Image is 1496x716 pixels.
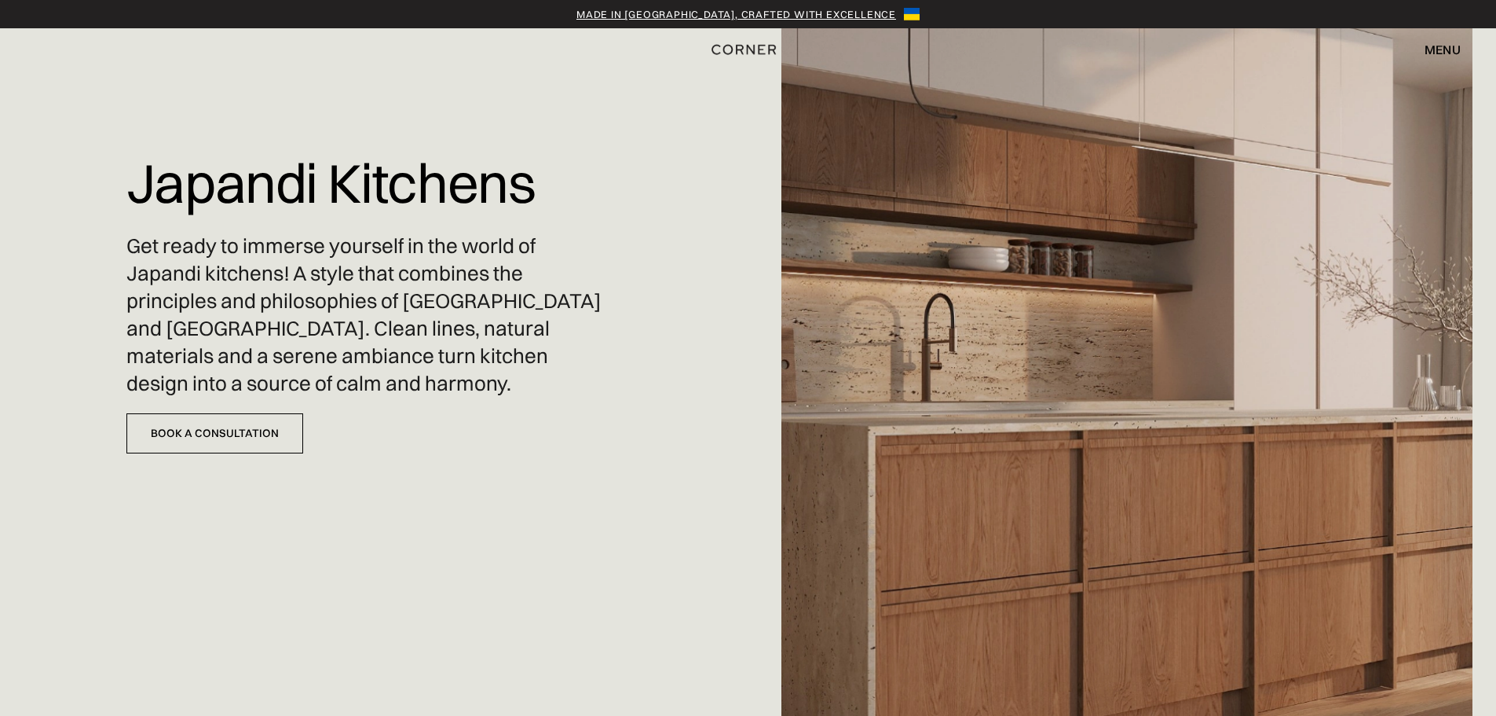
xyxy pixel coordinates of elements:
div: menu [1409,36,1461,63]
div: menu [1425,43,1461,56]
a: Made in [GEOGRAPHIC_DATA], crafted with excellence [576,6,896,22]
a: Book a Consultation [126,413,303,453]
a: home [694,39,802,60]
h1: Japandi Kitchens [126,141,536,225]
p: Get ready to immerse yourself in the world of Japandi kitchens! A style that combines the princip... [126,233,613,398]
